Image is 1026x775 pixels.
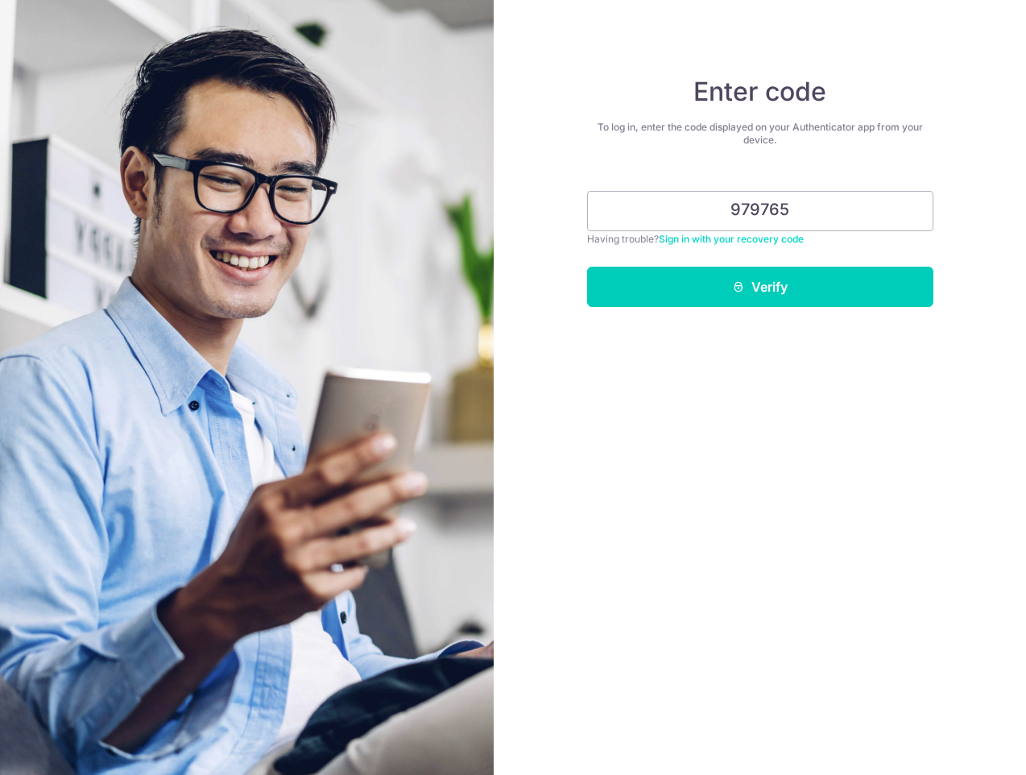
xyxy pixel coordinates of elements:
[587,267,933,307] button: Verify
[587,191,933,231] input: Enter 6 digit code
[659,233,804,245] a: Sign in with your recovery code
[587,231,933,247] div: Having trouble?
[587,76,933,108] h4: Enter code
[587,121,933,147] div: To log in, enter the code displayed on your Authenticator app from your device.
